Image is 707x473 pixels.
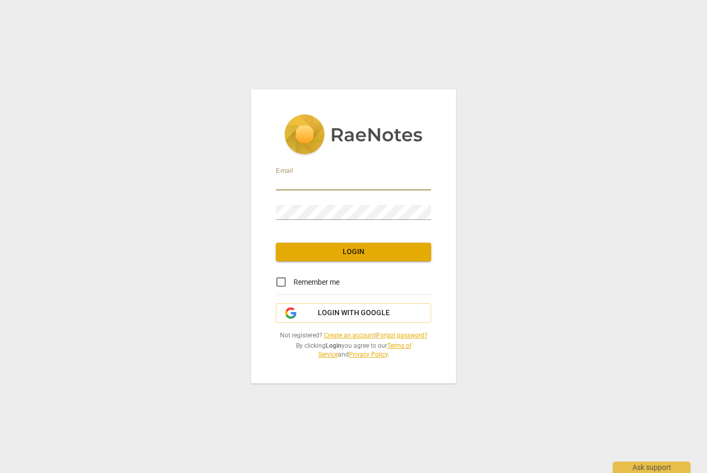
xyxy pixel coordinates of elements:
[324,332,375,339] a: Create an account
[276,342,431,359] span: By clicking you agree to our and .
[276,303,431,323] button: Login with Google
[284,114,423,157] img: 5ac2273c67554f335776073100b6d88f.svg
[349,351,388,358] a: Privacy Policy
[276,168,293,174] label: E-mail
[284,247,423,257] span: Login
[613,462,690,473] div: Ask support
[318,342,411,358] a: Terms of Service
[276,243,431,261] button: Login
[276,331,431,340] span: Not registered? |
[318,308,390,318] span: Login with Google
[293,277,340,288] span: Remember me
[326,342,342,349] b: Login
[377,332,428,339] a: Forgot password?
